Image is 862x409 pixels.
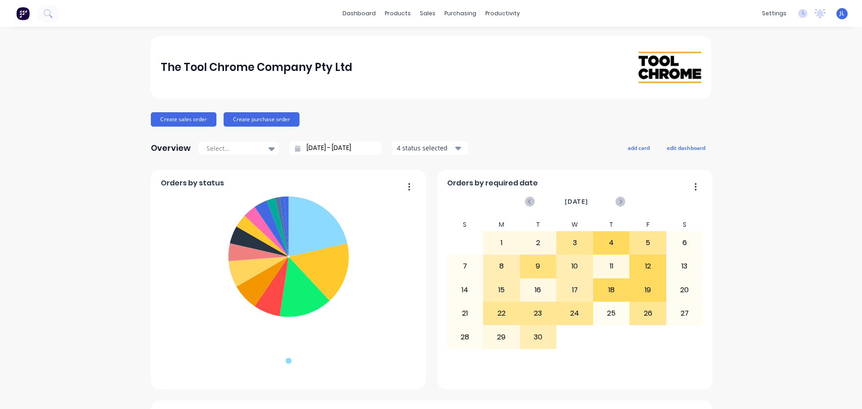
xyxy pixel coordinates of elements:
[161,58,352,76] div: The Tool Chrome Company Pty Ltd
[638,52,701,83] img: The Tool Chrome Company Pty Ltd
[594,302,629,325] div: 25
[447,279,483,301] div: 14
[481,7,524,20] div: productivity
[667,302,703,325] div: 27
[520,325,556,348] div: 30
[151,112,216,127] button: Create sales order
[565,197,588,207] span: [DATE]
[666,218,703,231] div: S
[661,142,711,154] button: edit dashboard
[629,218,666,231] div: F
[667,279,703,301] div: 20
[557,255,593,277] div: 10
[594,232,629,254] div: 4
[630,232,666,254] div: 5
[447,302,483,325] div: 21
[630,279,666,301] div: 19
[440,7,481,20] div: purchasing
[397,143,453,153] div: 4 status selected
[447,325,483,348] div: 28
[520,279,556,301] div: 16
[667,255,703,277] div: 13
[557,232,593,254] div: 3
[520,232,556,254] div: 2
[484,279,519,301] div: 15
[338,7,380,20] a: dashboard
[447,218,484,231] div: S
[447,255,483,277] div: 7
[630,255,666,277] div: 12
[484,325,519,348] div: 29
[380,7,415,20] div: products
[556,218,593,231] div: W
[484,232,519,254] div: 1
[622,142,655,154] button: add card
[630,302,666,325] div: 26
[16,7,30,20] img: Factory
[757,7,791,20] div: settings
[483,218,520,231] div: M
[520,255,556,277] div: 9
[392,141,468,155] button: 4 status selected
[520,302,556,325] div: 23
[224,112,299,127] button: Create purchase order
[593,218,630,231] div: T
[161,178,224,189] span: Orders by status
[840,9,844,18] span: JL
[520,218,557,231] div: T
[594,255,629,277] div: 11
[151,139,191,157] div: Overview
[484,255,519,277] div: 8
[447,178,538,189] span: Orders by required date
[557,279,593,301] div: 17
[594,279,629,301] div: 18
[415,7,440,20] div: sales
[557,302,593,325] div: 24
[484,302,519,325] div: 22
[667,232,703,254] div: 6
